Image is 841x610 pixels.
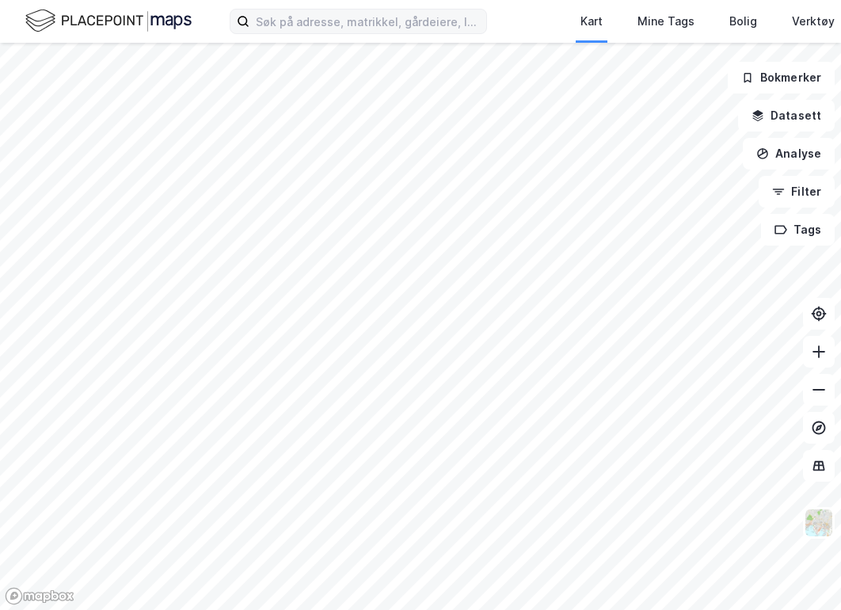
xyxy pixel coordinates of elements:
img: logo.f888ab2527a4732fd821a326f86c7f29.svg [25,7,192,35]
div: Verktøy [792,12,835,31]
iframe: Chat Widget [762,534,841,610]
div: Kart [580,12,603,31]
input: Søk på adresse, matrikkel, gårdeiere, leietakere eller personer [249,10,486,33]
div: Bolig [729,12,757,31]
div: Mine Tags [637,12,694,31]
